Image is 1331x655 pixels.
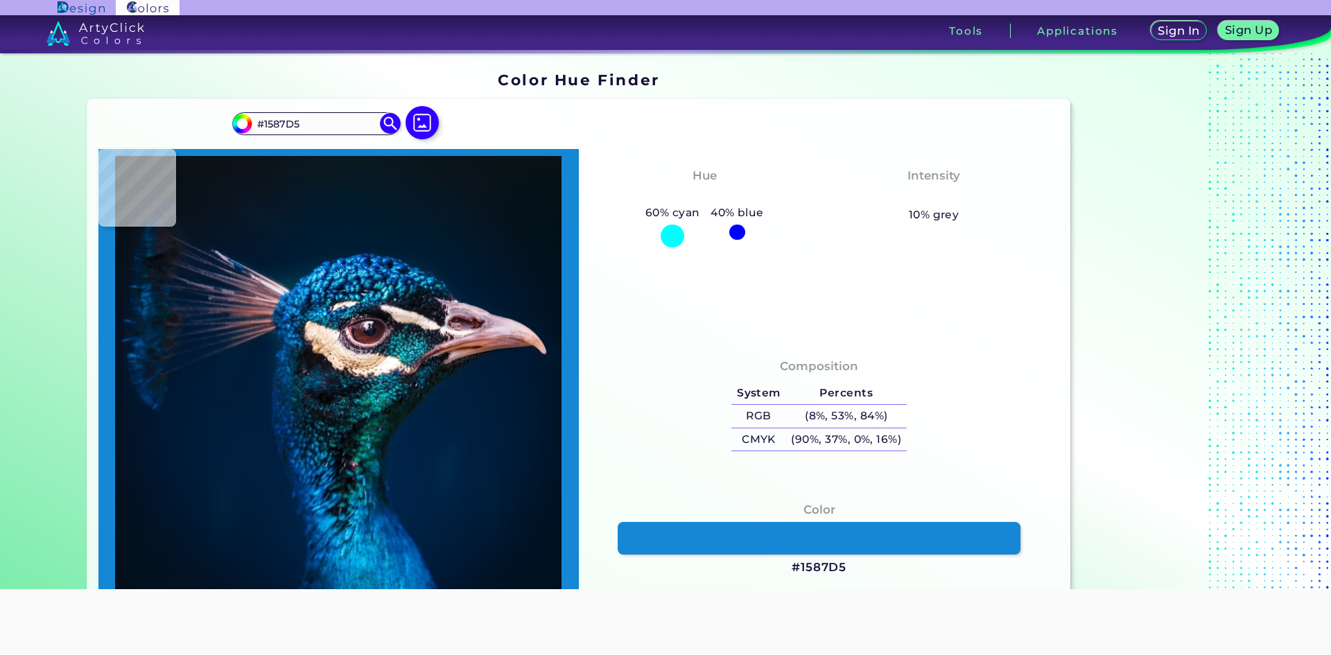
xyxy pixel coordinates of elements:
[105,156,572,620] img: img_pavlin.jpg
[803,500,835,520] h4: Color
[792,559,846,576] h3: #1587D5
[1160,26,1197,36] h5: Sign In
[693,166,717,186] h4: Hue
[413,589,918,652] iframe: Advertisement
[640,204,705,222] h5: 60% cyan
[1154,22,1204,40] a: Sign In
[1037,26,1118,36] h3: Applications
[897,187,971,204] h3: Moderate
[780,356,858,376] h4: Composition
[909,206,959,224] h5: 10% grey
[731,428,785,451] h5: CMYK
[1221,22,1276,40] a: Sign Up
[949,26,983,36] h3: Tools
[498,69,659,90] h1: Color Hue Finder
[252,114,381,133] input: type color..
[705,204,769,222] h5: 40% blue
[786,405,907,428] h5: (8%, 53%, 84%)
[786,428,907,451] h5: (90%, 37%, 0%, 16%)
[1076,67,1249,643] iframe: Advertisement
[46,21,144,46] img: logo_artyclick_colors_white.svg
[406,106,439,139] img: icon picture
[731,382,785,405] h5: System
[786,382,907,405] h5: Percents
[907,166,960,186] h4: Intensity
[1227,25,1270,35] h5: Sign Up
[731,405,785,428] h5: RGB
[58,1,104,15] img: ArtyClick Design logo
[380,113,401,134] img: icon search
[665,187,744,204] h3: Cyan-Blue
